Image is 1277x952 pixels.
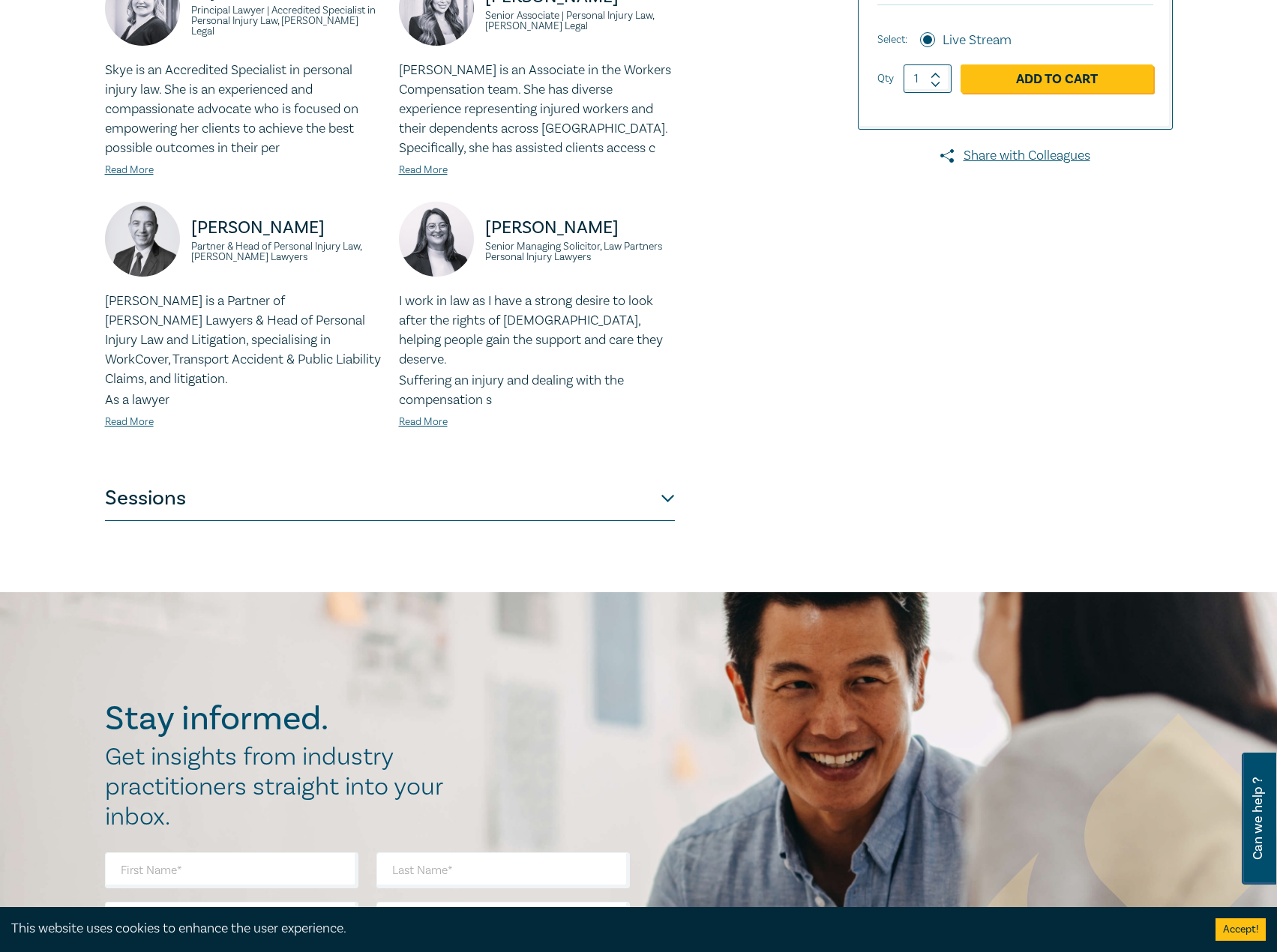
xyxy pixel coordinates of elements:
[105,391,381,410] p: As a lawyer
[105,202,180,277] img: https://s3.ap-southeast-2.amazonaws.com/leo-cussen-store-production-content/Contacts/John%20Karan...
[376,902,630,938] input: Organisation
[105,61,381,158] p: Skye is an Accredited Specialist in personal injury law. She is an experienced and compassionate ...
[1251,762,1265,876] span: Can we help ?
[877,70,894,87] label: Qty
[877,31,907,48] span: Select:
[485,10,675,31] small: Senior Associate | Personal Injury Law, [PERSON_NAME] Legal
[399,202,474,277] img: https://s3.ap-southeast-2.amazonaws.com/leo-cussen-store-production-content/Contacts/Ashleigh%20K...
[1216,918,1266,941] button: Accept cookies
[105,292,381,389] p: [PERSON_NAME] is a Partner of [PERSON_NAME] Lawyers & Head of Personal Injury Law and Litigation,...
[191,241,381,262] small: Partner & Head of Personal Injury Law, [PERSON_NAME] Lawyers
[105,902,358,938] input: Email Address*
[105,476,675,521] button: Sessions
[399,292,675,370] p: I work in law as I have a strong desire to look after the rights of [DEMOGRAPHIC_DATA], helping p...
[399,163,448,177] a: Read More
[105,163,154,177] a: Read More
[105,415,154,429] a: Read More
[399,371,675,410] p: Suffering an injury and dealing with the compensation s
[105,699,459,738] h2: Stay informed.
[961,64,1153,93] a: Add to Cart
[943,31,1012,50] label: Live Stream
[858,146,1173,166] a: Share with Colleagues
[191,5,381,37] small: Principal Lawyer | Accredited Specialist in Personal Injury Law, [PERSON_NAME] Legal
[399,415,448,429] a: Read More
[105,852,358,888] input: First Name*
[485,241,675,262] small: Senior Managing Solicitor, Law Partners Personal Injury Lawyers
[11,919,1193,939] div: This website uses cookies to enhance the user experience.
[376,852,630,888] input: Last Name*
[904,64,952,93] input: 1
[105,742,459,832] h2: Get insights from industry practitioners straight into your inbox.
[191,216,381,240] p: [PERSON_NAME]
[399,61,675,158] p: [PERSON_NAME] is an Associate in the Workers Compensation team. She has diverse experience repres...
[485,216,675,240] p: [PERSON_NAME]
